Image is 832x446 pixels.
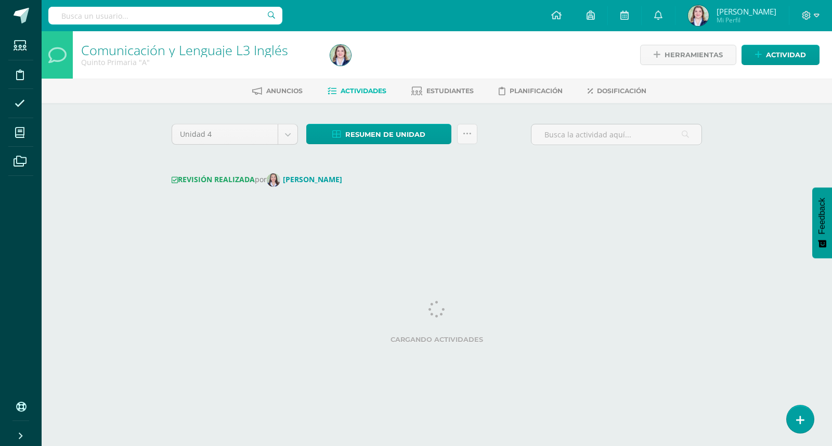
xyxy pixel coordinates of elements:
a: Resumen de unidad [306,124,451,144]
span: Mi Perfil [717,16,776,24]
img: 08088c3899e504a44bc1e116c0e85173.png [330,45,351,66]
a: [PERSON_NAME] [267,174,346,184]
h1: Comunicación y Lenguaje L3 Inglés [81,43,318,57]
span: Actividad [766,45,806,65]
span: Actividades [341,87,386,95]
strong: REVISIÓN REALIZADA [172,174,255,184]
a: Actividades [328,83,386,99]
span: Herramientas [665,45,723,65]
img: 0f9ec2d767564e50cc744c52db13a0c2.png [267,173,280,187]
span: Estudiantes [426,87,474,95]
a: Unidad 4 [172,124,297,144]
a: Herramientas [640,45,736,65]
div: Quinto Primaria 'A' [81,57,318,67]
input: Busca un usuario... [48,7,282,24]
label: Cargando actividades [172,336,702,343]
a: Dosificación [588,83,646,99]
strong: [PERSON_NAME] [283,174,342,184]
span: Resumen de unidad [345,125,425,144]
img: 08088c3899e504a44bc1e116c0e85173.png [688,5,709,26]
span: [PERSON_NAME] [717,6,776,17]
button: Feedback - Mostrar encuesta [812,187,832,258]
a: Comunicación y Lenguaje L3 Inglés [81,41,288,59]
span: Unidad 4 [180,124,270,144]
span: Feedback [817,198,827,234]
div: por [172,173,702,187]
a: Anuncios [252,83,303,99]
span: Anuncios [266,87,303,95]
input: Busca la actividad aquí... [531,124,701,145]
a: Estudiantes [411,83,474,99]
a: Actividad [742,45,820,65]
span: Dosificación [597,87,646,95]
span: Planificación [510,87,563,95]
a: Planificación [499,83,563,99]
